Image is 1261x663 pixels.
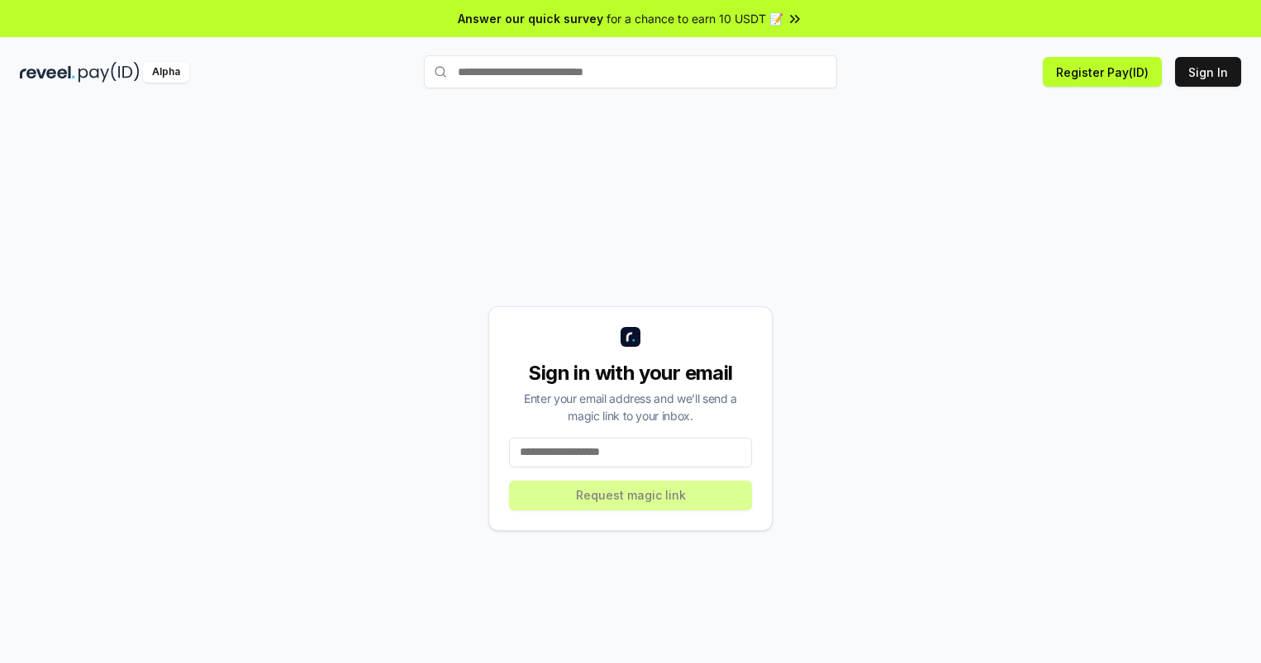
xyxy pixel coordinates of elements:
span: for a chance to earn 10 USDT 📝 [607,10,783,27]
button: Register Pay(ID) [1043,57,1162,87]
img: logo_small [621,327,640,347]
button: Sign In [1175,57,1241,87]
span: Answer our quick survey [458,10,603,27]
img: pay_id [79,62,140,83]
div: Alpha [143,62,189,83]
div: Sign in with your email [509,360,752,386]
div: Enter your email address and we’ll send a magic link to your inbox. [509,390,752,424]
img: reveel_dark [20,62,75,83]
